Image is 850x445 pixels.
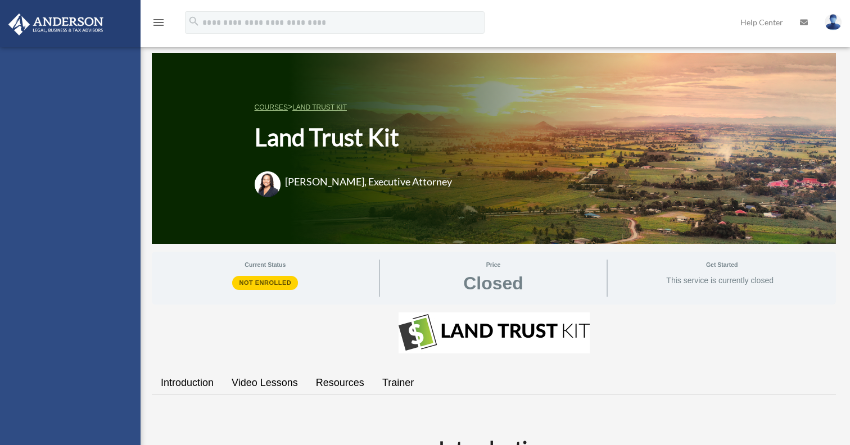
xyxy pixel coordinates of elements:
[5,13,107,35] img: Anderson Advisors Platinum Portal
[160,260,371,270] span: Current Status
[255,121,466,154] h1: Land Trust Kit
[188,15,200,28] i: search
[255,103,288,111] a: COURSES
[616,260,828,270] span: Get Started
[255,171,281,197] img: Amanda-Wylanda.png
[292,103,347,111] a: Land Trust Kit
[373,367,423,399] a: Trainer
[152,16,165,29] i: menu
[307,367,373,399] a: Resources
[285,175,452,189] h3: [PERSON_NAME], Executive Attorney
[825,14,842,30] img: User Pic
[152,367,223,399] a: Introduction
[388,260,599,270] span: Price
[223,367,307,399] a: Video Lessons
[666,276,774,286] span: This service is currently closed
[152,20,165,29] a: menu
[463,274,523,292] span: Closed
[255,100,466,114] p: >
[232,276,298,289] span: Not Enrolled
